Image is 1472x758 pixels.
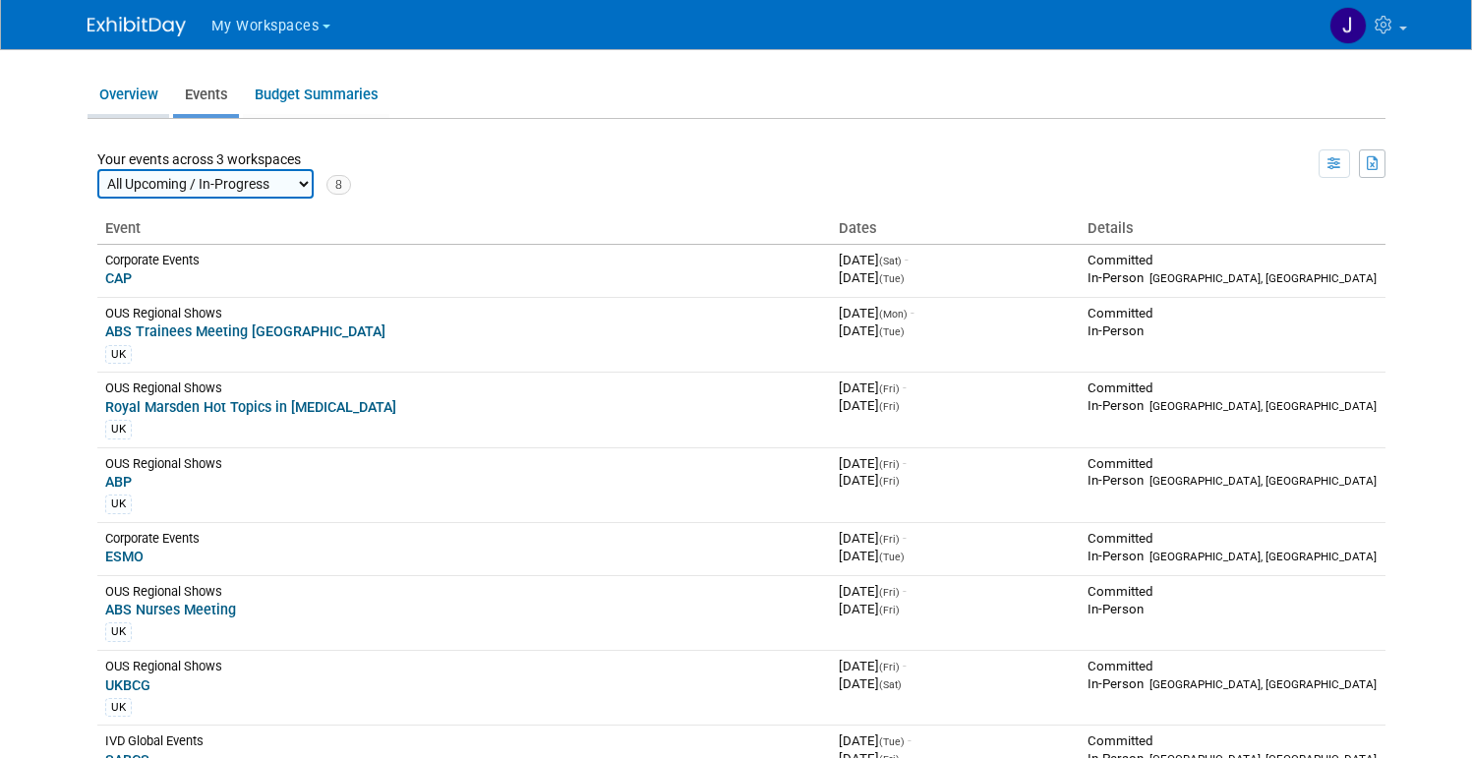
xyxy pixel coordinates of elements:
[1329,7,1367,44] img: John Dauselt
[879,400,900,413] span: (Fri)
[105,420,132,439] div: UK
[879,533,900,546] span: (Fri)
[1149,399,1377,413] span: [GEOGRAPHIC_DATA], [GEOGRAPHIC_DATA]
[1088,548,1377,565] div: In-Person
[105,455,824,472] div: OUS Regional Shows
[1149,677,1377,691] span: [GEOGRAPHIC_DATA], [GEOGRAPHIC_DATA]
[905,253,909,267] span: -
[1088,269,1377,287] div: In-Person
[839,322,1072,340] div: [DATE]
[879,661,900,673] span: (Fri)
[1088,675,1377,693] div: In-Person
[1149,474,1377,488] span: [GEOGRAPHIC_DATA], [GEOGRAPHIC_DATA]
[105,399,824,439] a: Royal Marsden Hot Topics in [MEDICAL_DATA] UK
[831,245,1080,298] td: [DATE]
[831,297,1080,372] td: [DATE]
[105,345,132,365] div: UK
[243,76,389,114] a: Budget Summaries
[908,733,912,748] span: -
[105,305,824,321] div: OUS Regional Shows
[105,732,824,749] div: IVD Global Events
[879,678,902,691] span: (Sat)
[831,522,1080,575] td: [DATE]
[903,380,907,395] span: -
[903,531,907,546] span: -
[105,698,132,718] div: UK
[839,601,1072,618] div: [DATE]
[903,659,907,673] span: -
[839,397,1072,415] div: [DATE]
[1088,732,1377,750] div: Committed
[105,474,824,514] a: ABP UK
[1088,322,1377,340] div: In-Person
[1088,658,1377,675] div: Committed
[879,458,900,471] span: (Fri)
[105,530,824,547] div: Corporate Events
[879,735,905,748] span: (Tue)
[903,584,907,599] span: -
[105,270,132,286] a: CAP
[831,575,1080,650] td: [DATE]
[911,306,914,321] span: -
[88,76,169,114] a: Overview
[1367,156,1380,170] i: Export to Spreadsheet (.csv)
[839,472,1072,490] div: [DATE]
[105,252,824,268] div: Corporate Events
[1088,455,1377,473] div: Committed
[105,549,144,564] a: ESMO
[105,379,824,396] div: OUS Regional Shows
[1088,583,1377,601] div: Committed
[211,18,320,34] span: My Workspaces
[105,495,132,514] div: UK
[1088,601,1377,618] div: In-Person
[879,325,905,338] span: (Tue)
[903,456,907,471] span: -
[1149,550,1377,563] span: [GEOGRAPHIC_DATA], [GEOGRAPHIC_DATA]
[1088,379,1377,397] div: Committed
[105,622,132,642] div: UK
[326,175,351,195] span: 8
[831,373,1080,447] td: [DATE]
[1088,530,1377,548] div: Committed
[879,272,905,285] span: (Tue)
[879,551,905,563] span: (Tue)
[1149,271,1377,285] span: [GEOGRAPHIC_DATA], [GEOGRAPHIC_DATA]
[839,548,1072,565] div: [DATE]
[831,447,1080,522] td: [DATE]
[173,76,239,114] a: Events
[105,583,824,600] div: OUS Regional Shows
[105,602,824,642] a: ABS Nurses Meeting UK
[1088,472,1377,490] div: In-Person
[839,675,1072,693] div: [DATE]
[879,586,900,599] span: (Fri)
[879,604,900,616] span: (Fri)
[97,149,351,199] div: Your events across 3 workspaces
[88,17,186,36] img: ExhibitDay
[1088,252,1377,269] div: Committed
[1088,305,1377,322] div: Committed
[1088,397,1377,415] div: In-Person
[105,658,824,674] div: OUS Regional Shows
[831,651,1080,726] td: [DATE]
[879,255,902,267] span: (Sat)
[105,323,824,364] a: ABS Trainees Meeting [GEOGRAPHIC_DATA] UK
[879,308,908,321] span: (Mon)
[105,677,824,718] a: UKBCG UK
[879,475,900,488] span: (Fri)
[879,382,900,395] span: (Fri)
[839,269,1072,287] div: [DATE]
